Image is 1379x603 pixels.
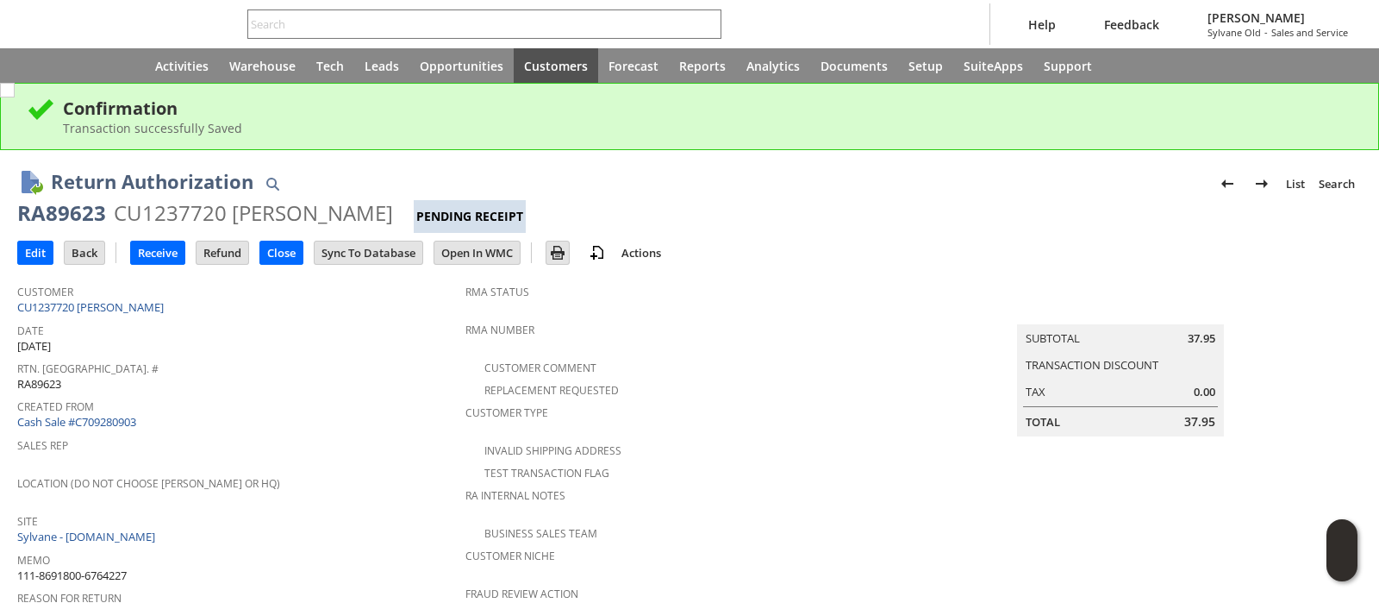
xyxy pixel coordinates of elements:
a: Opportunities [409,48,514,83]
span: [DATE] [17,338,51,355]
span: 37.95 [1188,330,1215,347]
a: Home [103,48,145,83]
a: Test Transaction Flag [484,466,609,481]
a: CU1237720 [PERSON_NAME] [17,299,168,315]
input: Open In WMC [434,242,520,264]
a: RMA Number [465,323,534,337]
a: Leads [354,48,409,83]
div: Transaction successfully Saved [63,120,1352,136]
a: Recent Records [21,48,62,83]
a: Customer Type [465,405,548,420]
span: Analytics [746,58,800,74]
a: Setup [898,48,953,83]
span: Customers [524,58,588,74]
span: Support [1044,58,1092,74]
a: Fraud Review Action [465,587,578,601]
a: Search [1312,170,1362,198]
h1: Return Authorization [51,167,253,196]
a: Business Sales Team [484,526,597,541]
a: Activities [145,48,219,83]
iframe: Click here to launch Oracle Guided Learning Help Panel [1326,519,1357,581]
svg: Home [114,55,134,76]
a: Tax [1026,384,1045,399]
div: Shortcuts [62,48,103,83]
a: Customer Comment [484,361,596,375]
svg: Recent Records [31,55,52,76]
a: Cash Sale #C709280903 [17,414,136,430]
caption: Summary [1017,297,1224,324]
a: RA Internal Notes [465,488,565,503]
div: Pending Receipt [414,200,526,233]
img: Quick Find [262,173,283,194]
input: Search [248,14,697,35]
span: 111-8691800-6764227 [17,568,127,584]
div: RA89623 [17,199,106,227]
span: Feedback [1104,16,1159,33]
input: Back [65,242,104,264]
a: Sales Rep [17,438,68,453]
svg: Shortcuts [72,55,93,76]
a: SuiteApps [953,48,1033,83]
a: Customers [514,48,598,83]
img: Print [547,242,568,263]
span: Leads [365,58,399,74]
input: Edit [18,242,53,264]
a: Invalid Shipping Address [484,443,621,458]
span: 37.95 [1184,413,1215,430]
input: Receive [131,242,184,264]
a: Memo [17,553,50,568]
span: 0.00 [1194,384,1215,400]
a: Forecast [598,48,669,83]
a: Location (Do Not Choose [PERSON_NAME] or HQ) [17,476,280,491]
a: Tech [306,48,354,83]
a: Total [1026,414,1060,430]
input: Print [546,242,569,264]
span: Sylvane Old [1207,26,1261,39]
div: CU1237720 [PERSON_NAME] [114,199,393,227]
span: Setup [908,58,943,74]
span: Help [1028,16,1056,33]
a: Rtn. [GEOGRAPHIC_DATA]. # [17,361,159,376]
span: Reports [679,58,726,74]
a: Transaction Discount [1026,357,1158,373]
a: Documents [810,48,898,83]
span: Forecast [608,58,658,74]
a: RMA Status [465,285,529,299]
span: [PERSON_NAME] [1207,9,1348,26]
span: Oracle Guided Learning Widget. To move around, please hold and drag [1326,551,1357,582]
a: List [1279,170,1312,198]
input: Refund [197,242,248,264]
input: Sync To Database [315,242,422,264]
a: Customer Niche [465,549,555,563]
a: Reports [669,48,736,83]
span: RA89623 [17,376,61,393]
a: Site [17,514,38,529]
img: Next [1251,173,1272,194]
span: SuiteApps [964,58,1023,74]
svg: Search [697,14,718,35]
span: Opportunities [420,58,503,74]
a: Customer [17,285,73,299]
span: Activities [155,58,209,74]
a: Sylvane - [DOMAIN_NAME] [17,529,159,544]
a: Analytics [736,48,810,83]
span: - [1264,26,1268,39]
div: Confirmation [63,97,1352,120]
a: Created From [17,399,94,414]
span: Sales and Service [1271,26,1348,39]
a: Replacement Requested [484,383,619,398]
a: Subtotal [1026,330,1080,346]
input: Close [260,242,303,264]
a: Support [1033,48,1102,83]
img: Previous [1217,173,1238,194]
img: add-record.svg [587,242,608,263]
span: Documents [821,58,888,74]
a: Actions [615,245,668,261]
span: Tech [316,58,344,74]
a: Warehouse [219,48,306,83]
span: Warehouse [229,58,296,74]
a: Date [17,323,44,338]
